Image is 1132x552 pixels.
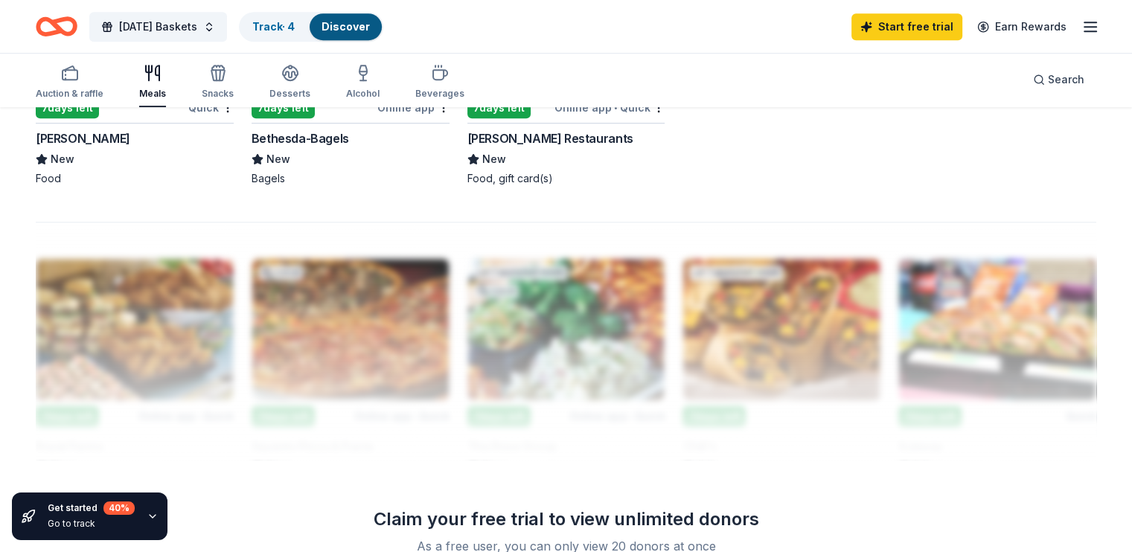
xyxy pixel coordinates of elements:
a: Start free trial [851,13,962,40]
div: 7 days left [252,97,315,118]
div: Get started [48,501,135,515]
div: Beverages [415,88,464,100]
div: Bagels [252,171,450,186]
div: Meals [139,88,166,100]
div: Food [36,171,234,186]
span: New [482,150,506,168]
div: Snacks [202,88,234,100]
div: Go to track [48,518,135,530]
button: Meals [139,58,166,107]
div: Claim your free trial to view unlimited donors [352,507,781,531]
div: Food, gift card(s) [467,171,665,186]
div: Online app Quick [554,98,665,117]
span: Search [1048,71,1084,89]
div: Bethesda-Bagels [252,129,349,147]
button: Snacks [202,58,234,107]
a: Discover [322,20,370,33]
button: [DATE] Baskets [89,12,227,42]
button: Beverages [415,58,464,107]
div: 7 days left [467,97,531,118]
span: New [51,150,74,168]
div: 40 % [103,501,135,515]
div: [PERSON_NAME] Restaurants [467,129,633,147]
a: Earn Rewards [968,13,1075,40]
a: Track· 4 [252,20,295,33]
div: Auction & raffle [36,88,103,100]
button: Auction & raffle [36,58,103,107]
span: • [614,102,617,114]
div: [PERSON_NAME] [36,129,130,147]
button: Track· 4Discover [239,12,383,42]
button: Alcohol [346,58,380,107]
div: Quick [188,98,234,117]
a: Home [36,9,77,44]
button: Desserts [269,58,310,107]
span: [DATE] Baskets [119,18,197,36]
div: 7 days left [36,97,99,118]
button: Search [1021,65,1096,94]
div: Alcohol [346,88,380,100]
div: Desserts [269,88,310,100]
span: New [266,150,290,168]
div: Online app [377,98,450,117]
